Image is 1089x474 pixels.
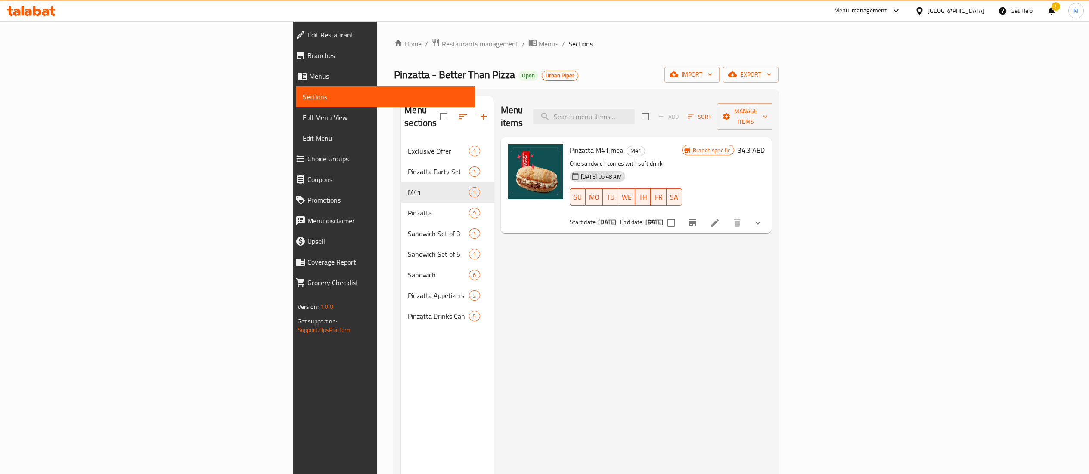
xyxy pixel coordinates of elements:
[401,265,493,285] div: Sandwich6
[298,324,352,335] a: Support.OpsPlatform
[298,316,337,327] span: Get support on:
[622,191,632,203] span: WE
[434,108,453,126] span: Select all sections
[401,137,493,330] nav: Menu sections
[401,223,493,244] div: Sandwich Set of 31
[682,110,717,123] span: Sort items
[289,45,475,66] a: Branches
[577,172,625,181] span: [DATE] 06:48 AM
[727,212,748,233] button: delete
[469,168,479,176] span: 1
[303,92,468,102] span: Sections
[408,208,469,218] span: Pinzatta
[586,188,603,206] button: MO
[469,187,480,197] div: items
[401,141,493,161] div: Exclusive Offer1
[307,195,468,205] span: Promotions
[401,182,493,203] div: M411
[1073,6,1079,15] span: M
[289,25,475,45] a: Edit Restaurant
[518,72,538,79] span: Open
[408,146,469,156] span: Exclusive Offer
[296,128,475,148] a: Edit Menu
[408,249,469,259] div: Sandwich Set of 5
[570,144,625,157] span: Pinzatta M41 meal
[469,311,480,321] div: items
[568,39,593,49] span: Sections
[522,39,525,49] li: /
[408,228,469,239] div: Sandwich Set of 3
[518,71,538,81] div: Open
[738,144,765,156] h6: 34.3 AED
[408,270,469,280] span: Sandwich
[542,72,578,79] span: Urban Piper
[307,50,468,61] span: Branches
[686,110,714,123] button: Sort
[753,218,763,228] svg: Show Choices
[654,191,663,203] span: FR
[664,67,720,83] button: import
[501,104,523,129] h2: Menu items
[309,71,468,81] span: Menus
[296,107,475,128] a: Full Menu View
[307,257,468,267] span: Coverage Report
[469,312,479,320] span: 5
[655,110,682,123] span: Add item
[562,39,565,49] li: /
[307,30,468,40] span: Edit Restaurant
[469,250,479,259] span: 1
[408,311,469,321] div: Pinzatta Drinks Can
[469,271,479,279] span: 6
[689,146,734,154] span: Branch specific
[320,301,333,312] span: 1.0.0
[528,38,558,49] a: Menus
[723,67,779,83] button: export
[298,301,319,312] span: Version:
[289,231,475,252] a: Upsell
[289,148,475,169] a: Choice Groups
[508,144,563,199] img: Pinzatta M41 meal
[627,146,645,156] div: M41
[620,216,644,228] span: End date:
[469,146,480,156] div: items
[688,112,711,122] span: Sort
[303,133,468,143] span: Edit Menu
[307,277,468,288] span: Grocery Checklist
[469,209,479,217] span: 9
[636,108,655,126] span: Select section
[469,292,479,300] span: 2
[442,39,518,49] span: Restaurants management
[671,69,713,80] span: import
[303,112,468,123] span: Full Menu View
[603,188,618,206] button: TU
[469,228,480,239] div: items
[570,216,597,228] span: Start date:
[408,187,469,197] span: M41
[834,6,887,16] div: Menu-management
[469,188,479,197] span: 1
[431,38,518,49] a: Restaurants management
[401,244,493,265] div: Sandwich Set of 51
[469,230,479,238] span: 1
[606,191,615,203] span: TU
[662,214,680,232] span: Select to update
[469,270,480,280] div: items
[289,252,475,272] a: Coverage Report
[469,147,479,155] span: 1
[570,158,683,169] p: One sandwich comes with soft drink
[289,210,475,231] a: Menu disclaimer
[667,188,682,206] button: SA
[589,191,599,203] span: MO
[639,191,647,203] span: TH
[408,290,469,301] span: Pinzatta Appetizers
[307,154,468,164] span: Choice Groups
[533,109,635,124] input: search
[618,188,635,206] button: WE
[748,212,768,233] button: show more
[408,166,469,177] span: Pinzatta Party Set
